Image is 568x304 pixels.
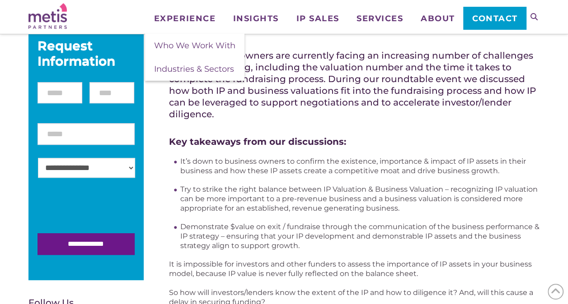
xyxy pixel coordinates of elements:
span: Experience [154,14,216,23]
span: IP Sales [296,14,339,23]
p: It is impossible for investors and other funders to assess the importance of IP assets in your bu... [169,259,540,278]
a: Industries & Sectors [145,57,244,81]
a: Who We Work With [145,34,244,57]
li: It’s down to business owners to confirm the existence, importance & impact of IP assets in their ... [180,157,540,175]
h4: Many business owners are currently facing an increasing number of challenges when fundraising, in... [169,50,540,120]
span: About [421,14,455,23]
span: Industries & Sectors [154,64,234,74]
iframe: reCAPTCHA [38,191,175,226]
span: Back to Top [548,284,563,299]
span: Contact [472,14,518,23]
span: Services [357,14,403,23]
span: Insights [233,14,279,23]
div: Request Information [38,38,135,69]
a: Contact [463,7,526,29]
li: Demonstrate $value on exit / fundraise through the communication of the business performance & IP... [180,222,540,250]
li: Try to strike the right balance between IP Valuation & Business Valuation – recognizing IP valuat... [180,184,540,213]
strong: Key takeaways from our discussions: [169,136,346,147]
img: Metis Partners [28,3,67,29]
span: Who We Work With [154,41,235,51]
